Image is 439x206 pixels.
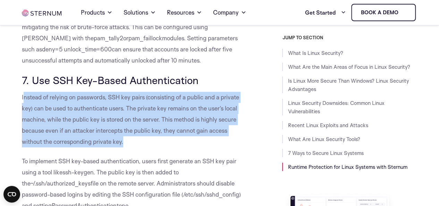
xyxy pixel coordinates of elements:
a: What Are Linux Security Tools? [288,136,360,142]
span: . The public key is then added to the [22,168,179,187]
span: can ensure that accounts are locked after five unsuccessful attempts and automatically unlocked a... [22,46,232,64]
a: Book a demo [351,4,416,21]
span: ssh-keygen [62,168,93,176]
a: 7 Ways to Secure Linux Systems [288,150,363,156]
h3: JUMP TO SECTION [282,35,417,40]
span: 7. Use SSH Key-Based Authentication [22,74,199,86]
a: Is Linux More Secure Than Windows? Linux Security Advantages [288,77,408,92]
img: sternum iot [22,10,61,16]
span: Instead of relying on passwords, SSH key pairs (consisting of a public and a private key) can be ... [22,93,239,145]
span: pam_faillock [128,34,162,42]
button: Open CMP widget [3,186,20,203]
a: Runtime Protection for Linux Systems with Sternum [288,164,407,170]
span: deny=5 unlock_time=600 [42,46,112,53]
span: ~/.ssh/authorized_keys [30,180,91,187]
a: Recent Linux Exploits and Attacks [288,122,368,129]
span: To implement SSH key-based authentication, users first generate an SSH key pair using a tool like [22,157,236,176]
a: What Are the Main Areas of Focus in Linux Security? [288,64,410,70]
span: file on the remote server. Administrators should disable password-based logins by editing the SSH... [22,180,235,198]
span: or [123,34,128,42]
span: etc/ssh/sshd_config [185,191,239,198]
span: pam_tally2 [94,34,123,42]
a: What Is Linux Security? [288,50,343,56]
a: Get Started [305,6,346,19]
a: Linux Security Downsides: Common Linux Vulnerabilities [288,100,384,115]
img: sternum iot [401,10,406,15]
